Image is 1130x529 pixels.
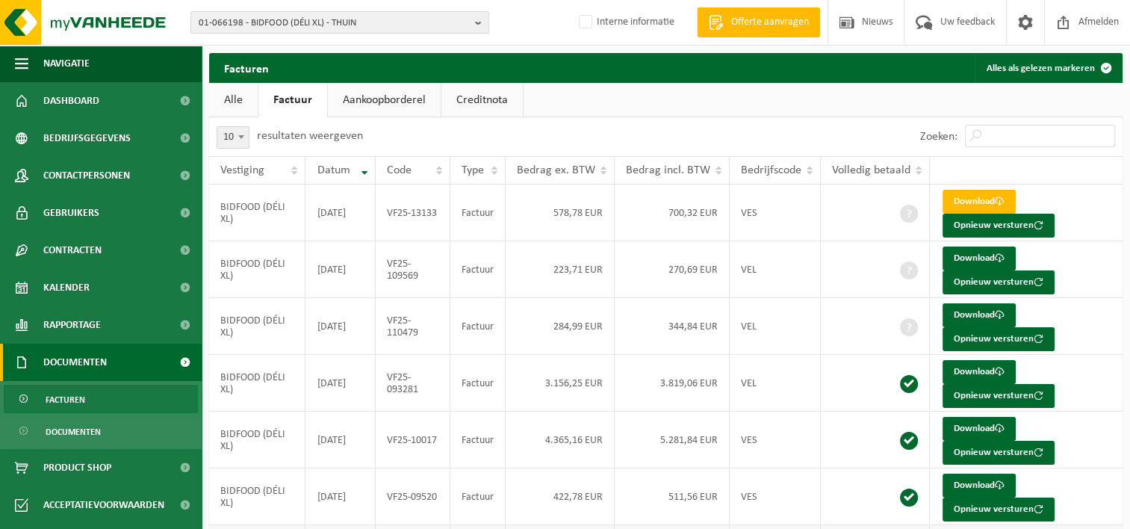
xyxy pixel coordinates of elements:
[43,157,130,194] span: Contactpersonen
[305,298,376,355] td: [DATE]
[328,83,441,117] a: Aankoopborderel
[43,306,101,344] span: Rapportage
[257,130,363,142] label: resultaten weergeven
[697,7,820,37] a: Offerte aanvragen
[305,355,376,412] td: [DATE]
[730,298,821,355] td: VEL
[43,269,90,306] span: Kalender
[943,360,1016,384] a: Download
[615,355,730,412] td: 3.819,06 EUR
[450,468,506,525] td: Factuur
[450,241,506,298] td: Factuur
[46,386,85,414] span: Facturen
[615,298,730,355] td: 344,84 EUR
[209,412,305,468] td: BIDFOOD (DÉLI XL)
[943,441,1055,465] button: Opnieuw versturen
[376,412,450,468] td: VF25-10017
[43,194,99,232] span: Gebruikers
[209,185,305,241] td: BIDFOOD (DÉLI XL)
[4,385,198,413] a: Facturen
[615,185,730,241] td: 700,32 EUR
[943,474,1016,498] a: Download
[943,417,1016,441] a: Download
[615,241,730,298] td: 270,69 EUR
[43,232,102,269] span: Contracten
[190,11,489,34] button: 01-066198 - BIDFOOD (DÉLI XL) - THUIN
[450,355,506,412] td: Factuur
[517,164,595,176] span: Bedrag ex. BTW
[506,185,615,241] td: 578,78 EUR
[43,486,164,524] span: Acceptatievoorwaarden
[450,298,506,355] td: Factuur
[317,164,350,176] span: Datum
[920,131,957,143] label: Zoeken:
[43,82,99,120] span: Dashboard
[943,303,1016,327] a: Download
[943,247,1016,270] a: Download
[209,53,284,82] h2: Facturen
[462,164,484,176] span: Type
[626,164,710,176] span: Bedrag incl. BTW
[943,270,1055,294] button: Opnieuw versturen
[730,185,821,241] td: VES
[209,298,305,355] td: BIDFOOD (DÉLI XL)
[376,468,450,525] td: VF25-09520
[376,298,450,355] td: VF25-110479
[43,449,111,486] span: Product Shop
[615,412,730,468] td: 5.281,84 EUR
[832,164,910,176] span: Volledig betaald
[209,355,305,412] td: BIDFOOD (DÉLI XL)
[43,344,107,381] span: Documenten
[305,185,376,241] td: [DATE]
[258,83,327,117] a: Factuur
[209,83,258,117] a: Alle
[730,412,821,468] td: VES
[506,468,615,525] td: 422,78 EUR
[305,241,376,298] td: [DATE]
[387,164,412,176] span: Code
[305,412,376,468] td: [DATE]
[576,11,674,34] label: Interne informatie
[943,498,1055,522] button: Opnieuw versturen
[943,327,1055,351] button: Opnieuw versturen
[730,355,821,412] td: VEL
[46,418,101,446] span: Documenten
[506,412,615,468] td: 4.365,16 EUR
[741,164,801,176] span: Bedrijfscode
[220,164,264,176] span: Vestiging
[506,298,615,355] td: 284,99 EUR
[727,15,813,30] span: Offerte aanvragen
[975,53,1121,83] button: Alles als gelezen markeren
[506,241,615,298] td: 223,71 EUR
[450,412,506,468] td: Factuur
[376,185,450,241] td: VF25-13133
[376,241,450,298] td: VF25-109569
[943,214,1055,238] button: Opnieuw versturen
[209,241,305,298] td: BIDFOOD (DÉLI XL)
[217,126,249,149] span: 10
[441,83,523,117] a: Creditnota
[305,468,376,525] td: [DATE]
[730,241,821,298] td: VEL
[943,190,1016,214] a: Download
[730,468,821,525] td: VES
[943,384,1055,408] button: Opnieuw versturen
[43,45,90,82] span: Navigatie
[450,185,506,241] td: Factuur
[506,355,615,412] td: 3.156,25 EUR
[199,12,469,34] span: 01-066198 - BIDFOOD (DÉLI XL) - THUIN
[615,468,730,525] td: 511,56 EUR
[43,120,131,157] span: Bedrijfsgegevens
[376,355,450,412] td: VF25-093281
[209,468,305,525] td: BIDFOOD (DÉLI XL)
[4,417,198,445] a: Documenten
[217,127,249,148] span: 10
